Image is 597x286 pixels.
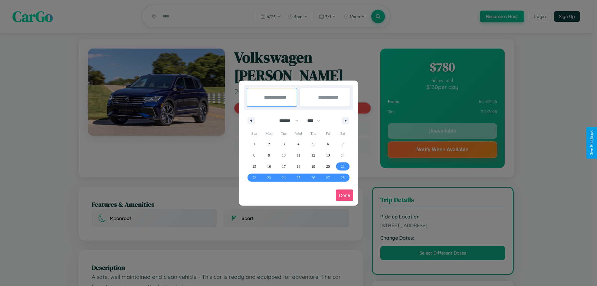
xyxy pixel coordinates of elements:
button: 6 [321,138,335,150]
button: 8 [247,150,261,161]
button: Done [336,190,353,201]
button: 20 [321,161,335,172]
span: Sat [336,129,350,138]
span: 19 [311,161,315,172]
span: 1 [253,138,255,150]
span: 4 [298,138,299,150]
span: 3 [283,138,285,150]
span: 6 [327,138,329,150]
button: 2 [261,138,276,150]
span: 22 [252,172,256,183]
button: 3 [276,138,291,150]
button: 15 [247,161,261,172]
span: 18 [297,161,300,172]
span: Wed [291,129,306,138]
span: 23 [267,172,271,183]
button: 7 [336,138,350,150]
span: 10 [282,150,286,161]
button: 23 [261,172,276,183]
button: 28 [336,172,350,183]
button: 17 [276,161,291,172]
span: 5 [312,138,314,150]
div: Give Feedback [590,130,594,156]
span: 13 [326,150,330,161]
span: 16 [267,161,271,172]
span: Sun [247,129,261,138]
span: 12 [311,150,315,161]
button: 26 [306,172,321,183]
button: 11 [291,150,306,161]
span: 15 [252,161,256,172]
button: 18 [291,161,306,172]
button: 4 [291,138,306,150]
button: 24 [276,172,291,183]
button: 16 [261,161,276,172]
span: 25 [297,172,300,183]
span: 27 [326,172,330,183]
button: 13 [321,150,335,161]
span: 2 [268,138,270,150]
button: 5 [306,138,321,150]
span: 14 [341,150,345,161]
span: 8 [253,150,255,161]
button: 19 [306,161,321,172]
button: 27 [321,172,335,183]
button: 10 [276,150,291,161]
button: 21 [336,161,350,172]
span: 24 [282,172,286,183]
span: 11 [297,150,300,161]
span: Mon [261,129,276,138]
button: 25 [291,172,306,183]
button: 14 [336,150,350,161]
span: Tue [276,129,291,138]
button: 9 [261,150,276,161]
span: 9 [268,150,270,161]
span: Thu [306,129,321,138]
span: 17 [282,161,286,172]
button: 12 [306,150,321,161]
span: 28 [341,172,345,183]
span: 26 [311,172,315,183]
button: 22 [247,172,261,183]
button: 1 [247,138,261,150]
span: 20 [326,161,330,172]
span: 21 [341,161,345,172]
span: 7 [342,138,344,150]
span: Fri [321,129,335,138]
